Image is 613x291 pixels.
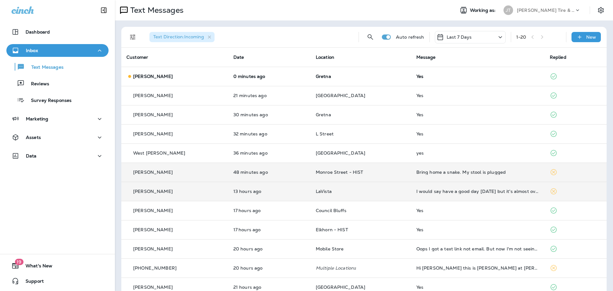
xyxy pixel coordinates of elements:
p: Multiple Locations [316,265,406,271]
button: Marketing [6,112,109,125]
p: [PERSON_NAME] Tire & Auto [517,8,574,13]
div: Yes [416,112,540,117]
p: New [586,34,596,40]
p: Assets [26,135,41,140]
button: Collapse Sidebar [95,4,113,17]
p: Sep 16, 2025 09:18 AM [233,112,306,117]
span: Elkhorn - HIST [316,227,348,233]
p: Sep 15, 2025 08:37 PM [233,189,306,194]
p: Text Messages [25,65,64,71]
div: JT [503,5,513,15]
p: [PERSON_NAME] [133,189,173,194]
p: West [PERSON_NAME] [133,150,185,156]
span: Replied [550,54,566,60]
div: Yes [416,227,540,232]
div: Yes [416,131,540,136]
button: Text Messages [6,60,109,73]
div: Bring home a snake. My stool is plugged [416,170,540,175]
p: Sep 16, 2025 09:26 AM [233,93,306,98]
div: yes [416,150,540,156]
button: Settings [595,4,607,16]
span: Location [316,54,334,60]
span: LaVista [316,188,332,194]
p: Reviews [25,81,49,87]
span: [GEOGRAPHIC_DATA] [316,93,365,98]
p: [PERSON_NAME] [133,93,173,98]
p: [PERSON_NAME] [133,170,173,175]
button: 19What's New [6,259,109,272]
div: I would say have a good day today but it's almost over ❤️ [416,189,540,194]
p: Sep 15, 2025 01:28 PM [233,246,306,251]
span: Working as: [470,8,497,13]
button: Search Messages [364,31,377,43]
button: Assets [6,131,109,144]
p: Sep 16, 2025 09:15 AM [233,131,306,136]
p: Sep 15, 2025 01:10 PM [233,265,306,271]
p: [PHONE_NUMBER] [133,265,177,271]
div: Yes [416,93,540,98]
span: [GEOGRAPHIC_DATA] [316,150,365,156]
button: Reviews [6,77,109,90]
p: [PERSON_NAME] [133,112,173,117]
div: Yes [416,208,540,213]
p: Marketing [26,116,48,121]
p: [PERSON_NAME] [133,208,173,213]
p: [PERSON_NAME] [133,246,173,251]
div: Yes [416,285,540,290]
button: Filters [126,31,139,43]
span: Customer [126,54,148,60]
p: Sep 15, 2025 11:56 AM [233,285,306,290]
button: Dashboard [6,26,109,38]
span: L Street [316,131,334,137]
div: Text Direction:Incoming [149,32,215,42]
div: 1 - 20 [516,34,526,40]
p: Text Messages [128,5,184,15]
span: Monroe Street - HIST [316,169,363,175]
span: Date [233,54,244,60]
p: Inbox [26,48,38,53]
div: Yes [416,74,540,79]
button: Inbox [6,44,109,57]
span: Council Bluffs [316,208,346,213]
p: [PERSON_NAME] [133,227,173,232]
p: Survey Responses [25,98,72,104]
span: Support [19,279,44,286]
button: Support [6,275,109,287]
span: Mobile Store [316,246,344,252]
p: Sep 16, 2025 09:47 AM [233,74,306,79]
p: Last 7 Days [447,34,472,40]
p: Sep 16, 2025 08:59 AM [233,170,306,175]
span: 19 [15,259,23,265]
p: [PERSON_NAME] [133,131,173,136]
button: Survey Responses [6,93,109,107]
span: Text Direction : Incoming [153,34,204,40]
span: Message [416,54,436,60]
p: Sep 15, 2025 04:21 PM [233,227,306,232]
button: Data [6,149,109,162]
span: Gretna [316,112,331,118]
p: Sep 15, 2025 04:33 PM [233,208,306,213]
p: Dashboard [26,29,50,34]
div: Hi Megan this is Allen at Jensen Tire and Auto. Can you please give us a call at 402-933-4100. I ... [416,265,540,271]
span: What's New [19,263,52,271]
span: [GEOGRAPHIC_DATA] [316,284,365,290]
p: [PERSON_NAME] [133,74,173,79]
p: Sep 16, 2025 09:11 AM [233,150,306,156]
p: Data [26,153,37,158]
span: Gretna [316,73,331,79]
div: Oops I got a text link not email. But now I'm not seeing the text link. Can you send it again? [416,246,540,251]
p: Auto refresh [396,34,424,40]
p: [PERSON_NAME] [133,285,173,290]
